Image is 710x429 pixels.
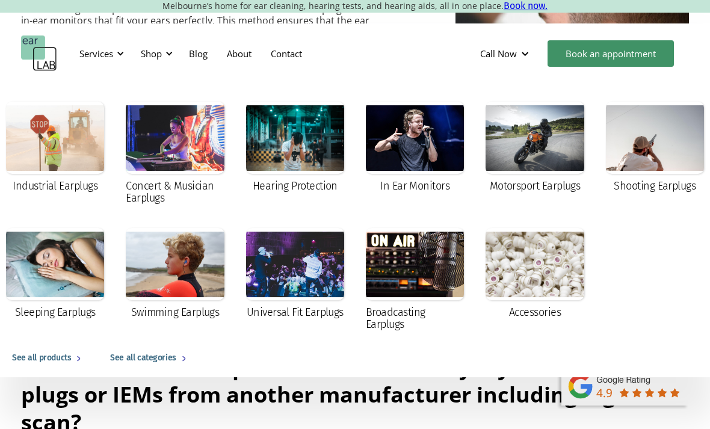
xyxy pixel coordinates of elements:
[126,180,224,204] div: Concert & Musician Earplugs
[15,306,96,318] div: Sleeping Earplugs
[240,96,350,200] a: Hearing Protection
[120,96,230,212] a: Concert & Musician Earplugs
[480,96,590,200] a: Motorsport Earplugs
[110,351,176,365] div: See all categories
[480,48,517,60] div: Call Now
[261,36,312,71] a: Contact
[253,180,338,192] div: Hearing Protection
[120,222,230,327] a: Swimming Earplugs
[360,222,470,339] a: Broadcasting Earplugs
[471,35,542,72] div: Call Now
[131,306,220,318] div: Swimming Earplugs
[366,306,464,330] div: Broadcasting Earplugs
[600,96,710,200] a: Shooting Earplugs
[240,222,350,327] a: Universal Fit Earplugs
[360,96,470,200] a: In Ear Monitors
[134,35,176,72] div: Shop
[480,222,590,327] a: Accessories
[13,180,97,192] div: Industrial Earplugs
[79,48,113,60] div: Services
[217,36,261,71] a: About
[12,351,71,365] div: See all products
[247,306,344,318] div: Universal Fit Earplugs
[490,180,581,192] div: Motorsport Earplugs
[179,36,217,71] a: Blog
[509,306,561,318] div: Accessories
[614,180,696,192] div: Shooting Earplugs
[141,48,162,60] div: Shop
[98,339,203,377] a: See all categories
[72,35,128,72] div: Services
[380,180,449,192] div: In Ear Monitors
[21,35,57,72] a: home
[548,40,674,67] a: Book an appointment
